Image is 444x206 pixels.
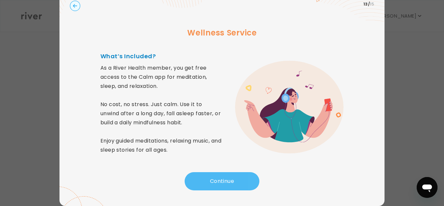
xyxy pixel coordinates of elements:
button: Continue [185,172,259,190]
h3: Wellness Service [70,27,374,39]
h4: What’s Included? [100,52,222,61]
img: error graphic [235,57,344,157]
iframe: Button to launch messaging window [417,177,437,198]
p: As a River Health member, you get free access to the Calm app for meditation, sleep, and relaxati... [100,63,222,155]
